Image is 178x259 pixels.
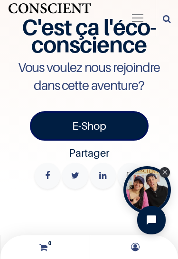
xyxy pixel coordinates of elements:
h4: Partager [9,145,169,161]
a: 0 [3,235,87,259]
div: Open Tolstoy [123,166,171,214]
div: Tolstoy bubble widget [123,166,171,214]
h1: C'est ça l'éco-conscience [9,18,169,54]
h3: Vous voulez nous rejoindre dans cette aventure? [9,58,169,94]
a: E-Shop [30,111,149,141]
div: Close Tolstoy widget [159,167,170,178]
sup: 0 [46,239,54,247]
div: Open Tolstoy widget [123,166,171,214]
iframe: Tidio Chat [129,198,174,242]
